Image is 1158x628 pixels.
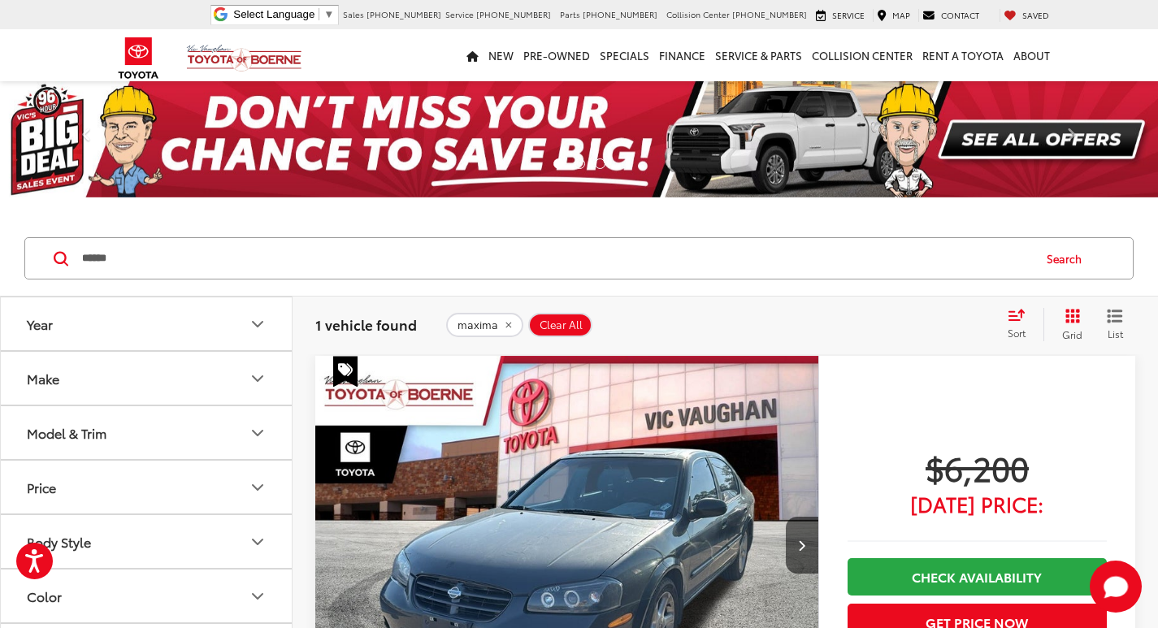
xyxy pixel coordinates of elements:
[343,8,364,20] span: Sales
[1008,29,1055,81] a: About
[108,32,169,84] img: Toyota
[233,8,314,20] span: Select Language
[873,9,914,22] a: Map
[812,9,869,22] a: Service
[445,8,474,20] span: Service
[1090,561,1142,613] button: Toggle Chat Window
[1000,308,1043,340] button: Select sort value
[248,478,267,497] div: Price
[848,447,1107,487] span: $6,200
[832,9,865,21] span: Service
[315,314,417,334] span: 1 vehicle found
[366,8,441,20] span: [PHONE_NUMBER]
[248,423,267,443] div: Model & Trim
[710,29,807,81] a: Service & Parts: Opens in a new tab
[807,29,917,81] a: Collision Center
[786,517,818,574] button: Next image
[446,313,523,337] button: remove maxima
[484,29,518,81] a: New
[186,44,302,72] img: Vic Vaughan Toyota of Boerne
[27,534,91,549] div: Body Style
[1022,9,1049,21] span: Saved
[732,8,807,20] span: [PHONE_NUMBER]
[917,29,1008,81] a: Rent a Toyota
[1043,308,1095,340] button: Grid View
[1031,238,1105,279] button: Search
[583,8,657,20] span: [PHONE_NUMBER]
[892,9,910,21] span: Map
[528,313,592,337] button: Clear All
[848,496,1107,512] span: [DATE] Price:
[248,369,267,388] div: Make
[518,29,595,81] a: Pre-Owned
[80,239,1031,278] input: Search by Make, Model, or Keyword
[654,29,710,81] a: Finance
[666,8,730,20] span: Collision Center
[1,352,293,405] button: MakeMake
[323,8,334,20] span: ▼
[27,588,62,604] div: Color
[1,515,293,568] button: Body StyleBody Style
[462,29,484,81] a: Home
[1008,326,1026,340] span: Sort
[941,9,979,21] span: Contact
[27,425,106,440] div: Model & Trim
[1107,327,1123,340] span: List
[248,532,267,552] div: Body Style
[458,318,498,331] span: maxima
[1,297,293,350] button: YearYear
[560,8,580,20] span: Parts
[1,570,293,622] button: ColorColor
[595,29,654,81] a: Specials
[248,314,267,334] div: Year
[333,356,358,387] span: Special
[233,8,334,20] a: Select Language​
[1,406,293,459] button: Model & TrimModel & Trim
[1090,561,1142,613] svg: Start Chat
[918,9,983,22] a: Contact
[27,370,59,386] div: Make
[848,558,1107,595] a: Check Availability
[476,8,551,20] span: [PHONE_NUMBER]
[1,461,293,513] button: PricePrice
[1000,9,1053,22] a: My Saved Vehicles
[248,587,267,606] div: Color
[27,479,56,495] div: Price
[1062,327,1082,341] span: Grid
[540,318,583,331] span: Clear All
[1095,308,1135,340] button: List View
[27,316,53,331] div: Year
